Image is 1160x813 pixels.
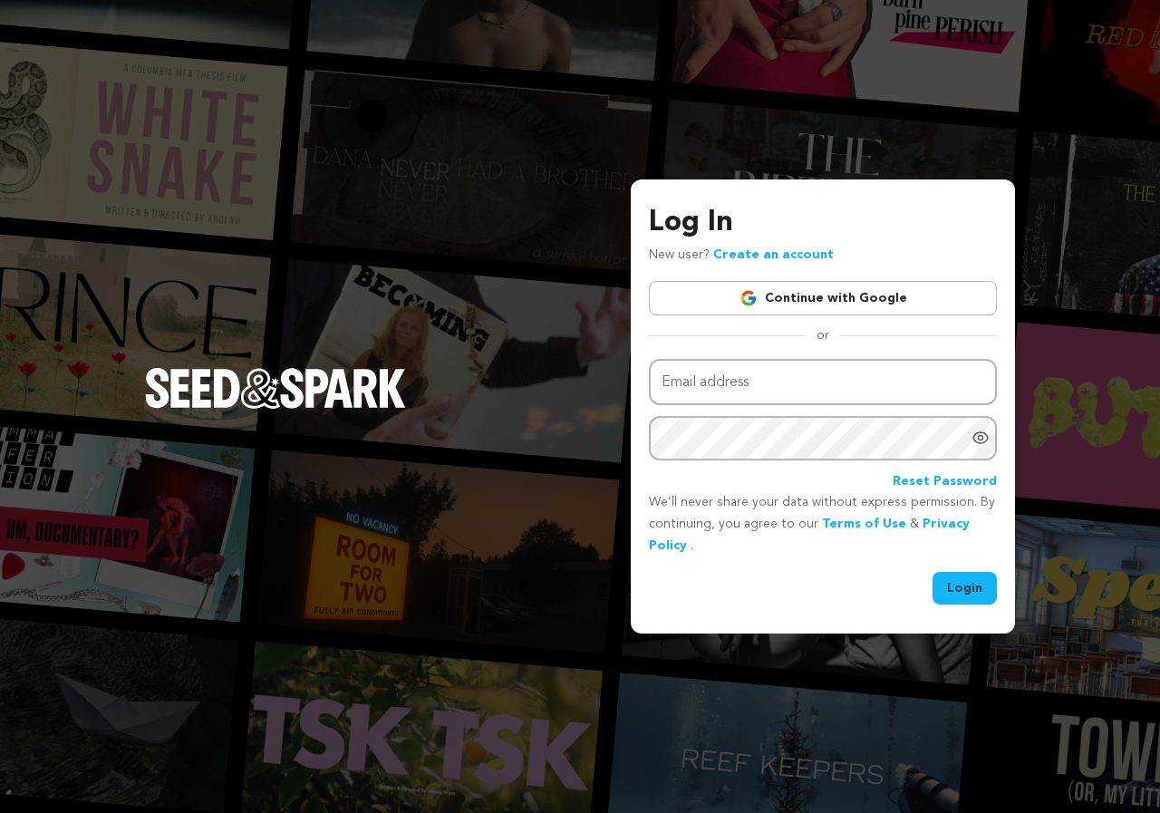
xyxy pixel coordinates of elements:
a: Seed&Spark Homepage [145,368,406,444]
a: Show password as plain text. Warning: this will display your password on the screen. [971,429,990,447]
img: Seed&Spark Logo [145,368,406,408]
a: Terms of Use [822,518,906,530]
span: or [806,326,840,344]
h3: Log In [649,201,997,245]
a: Reset Password [893,471,997,493]
p: New user? [649,245,834,266]
img: Google logo [739,289,758,307]
a: Privacy Policy [649,518,970,552]
a: Create an account [713,248,834,261]
a: Continue with Google [649,281,997,315]
button: Login [933,572,997,605]
input: Email address [649,359,997,405]
p: We’ll never share your data without express permission. By continuing, you agree to our & . [649,492,997,557]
